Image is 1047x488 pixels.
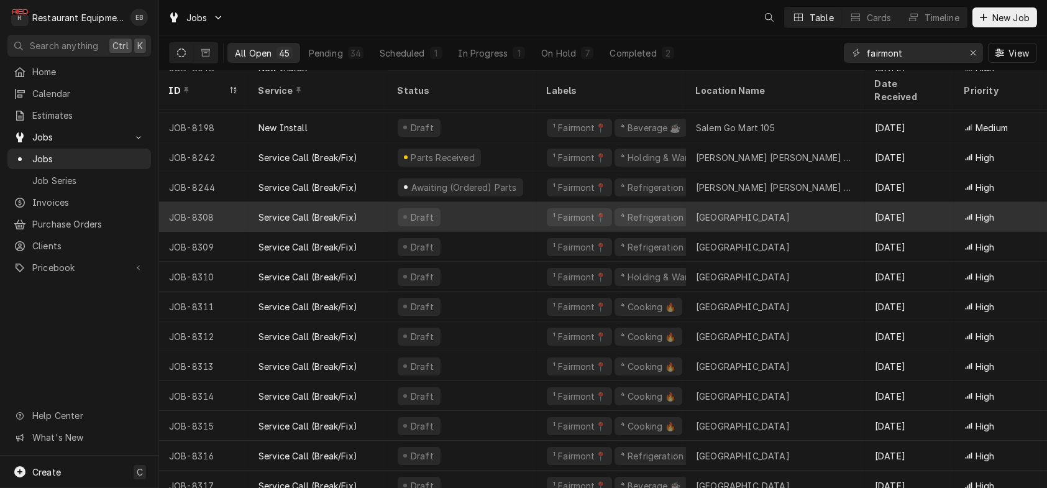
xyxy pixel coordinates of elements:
div: ¹ Fairmont📍 [552,151,607,164]
div: EB [130,9,148,26]
div: ⁴ Cooking 🔥 [620,360,677,373]
div: ¹ Fairmont📍 [552,181,607,194]
a: Invoices [7,192,151,213]
a: Go to Jobs [7,127,151,147]
div: ¹ Fairmont📍 [552,300,607,313]
div: JOB-8242 [159,142,249,172]
span: Purchase Orders [32,218,145,231]
span: Job Series [32,174,145,187]
div: ⁴ Refrigeration ❄️ [620,211,698,224]
span: Clients [32,239,145,252]
div: Table [810,11,834,24]
div: Labels [547,84,676,97]
a: Go to What's New [7,427,151,448]
div: [DATE] [865,292,954,321]
div: ⁴ Holding & Warming ♨️ [620,151,722,164]
div: ¹ Fairmont📍 [552,270,607,283]
div: 45 [279,47,290,60]
div: 2 [664,47,672,60]
div: ¹ Fairmont📍 [552,330,607,343]
div: JOB-8311 [159,292,249,321]
span: High [976,241,995,254]
div: Timeline [925,11,959,24]
span: What's New [32,431,144,444]
div: Salem Go Mart 105 [696,121,775,134]
div: All Open [235,47,272,60]
div: [DATE] [865,381,954,411]
div: 34 [350,47,361,60]
div: Cards [867,11,892,24]
div: Status [398,84,524,97]
div: ¹ Fairmont📍 [552,420,607,433]
div: [PERSON_NAME] [PERSON_NAME] #349 [696,151,855,164]
span: K [137,39,143,52]
button: Erase input [963,43,983,63]
div: Draft [409,211,436,224]
span: Medium [976,121,1008,134]
div: JOB-8315 [159,411,249,441]
div: Service Call (Break/Fix) [258,360,357,373]
a: Go to Pricebook [7,257,151,278]
div: Draft [409,300,436,313]
a: Calendar [7,83,151,104]
div: Emily Bird's Avatar [130,9,148,26]
div: ⁴ Cooking 🔥 [620,330,677,343]
div: [GEOGRAPHIC_DATA] [696,300,790,313]
div: [DATE] [865,441,954,471]
a: Jobs [7,149,151,169]
div: Service Call (Break/Fix) [258,151,357,164]
button: Open search [759,7,779,27]
div: Service Call (Break/Fix) [258,330,357,343]
span: Jobs [32,152,145,165]
div: Service Call (Break/Fix) [258,390,357,403]
div: Draft [409,270,436,283]
div: [GEOGRAPHIC_DATA] [696,330,790,343]
span: High [976,449,995,463]
div: Awaiting (Ordered) Parts [409,181,518,194]
div: [DATE] [865,232,954,262]
div: JOB-8310 [159,262,249,292]
div: On Hold [541,47,576,60]
button: Search anythingCtrlK [7,35,151,57]
a: Home [7,62,151,82]
div: Draft [409,360,436,373]
input: Keyword search [866,43,959,63]
a: Estimates [7,105,151,126]
div: Restaurant Equipment Diagnostics [32,11,124,24]
div: ⁴ Refrigeration ❄️ [620,449,698,463]
div: [DATE] [865,172,954,202]
span: Pricebook [32,261,126,274]
span: High [976,211,995,224]
div: [DATE] [865,202,954,232]
div: [GEOGRAPHIC_DATA] [696,211,790,224]
div: Draft [409,390,436,403]
span: Help Center [32,409,144,422]
div: Priority [964,84,1031,97]
span: Home [32,65,145,78]
span: Jobs [186,11,208,24]
span: Estimates [32,109,145,122]
div: Service Call (Break/Fix) [258,300,357,313]
div: ⁴ Beverage ☕ [620,121,682,134]
div: JOB-8244 [159,172,249,202]
div: [GEOGRAPHIC_DATA] [696,241,790,254]
span: High [976,181,995,194]
div: [GEOGRAPHIC_DATA] [696,270,790,283]
div: JOB-8314 [159,381,249,411]
div: ¹ Fairmont📍 [552,360,607,373]
div: Location Name [696,84,853,97]
div: JOB-8198 [159,113,249,142]
span: View [1006,47,1031,60]
div: ⁴ Cooking 🔥 [620,300,677,313]
span: Create [32,467,61,477]
div: Draft [409,121,436,134]
div: ⁴ Cooking 🔥 [620,390,677,403]
div: Draft [409,330,436,343]
div: [GEOGRAPHIC_DATA] [696,420,790,433]
span: High [976,390,995,403]
div: Restaurant Equipment Diagnostics's Avatar [11,9,29,26]
div: Scheduled [380,47,424,60]
div: ID [169,84,226,97]
span: C [137,466,143,479]
a: Job Series [7,170,151,191]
